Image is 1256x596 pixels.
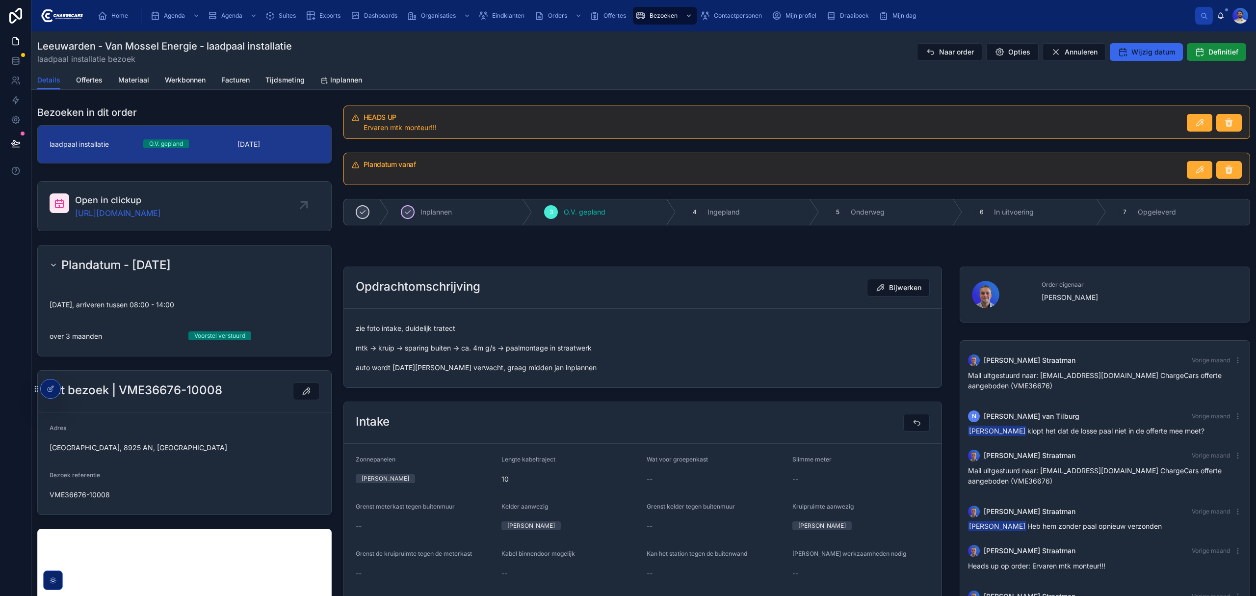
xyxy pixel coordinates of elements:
span: Vorige maand [1192,412,1230,420]
span: Facturen [221,75,250,85]
span: Onderweg [851,207,885,217]
span: Dashboards [364,12,397,20]
span: 3 [549,208,553,216]
span: Suites [279,12,296,20]
a: Offertes [587,7,633,25]
span: Vorige maand [1192,547,1230,554]
h1: Leeuwarden - Van Mossel Energie - laadpaal installatie [37,39,292,53]
span: [GEOGRAPHIC_DATA], 8925 AN, [GEOGRAPHIC_DATA] [50,443,319,453]
span: Opties [1008,47,1030,57]
a: Agenda [205,7,262,25]
a: Eindklanten [475,7,531,25]
h1: Bezoeken in dit order [37,106,137,119]
div: scrollable content [91,5,1195,27]
span: Naar order [939,47,974,57]
h2: Plandatum - [DATE] [61,257,171,273]
span: Ingepland [707,207,740,217]
a: Inplannen [320,71,362,91]
span: Lengte kabeltraject [501,456,555,463]
span: Inplannen [420,207,452,217]
span: 4 [693,208,697,216]
p: Mail uitgestuurd naar: [EMAIL_ADDRESS][DOMAIN_NAME] ChargeCars offerte aangeboden (VME36676) [968,370,1242,391]
a: Contactpersonen [697,7,769,25]
div: [PERSON_NAME] [362,474,409,483]
span: Offertes [76,75,103,85]
span: -- [501,569,507,578]
span: Contactpersonen [714,12,762,20]
a: Details [37,71,60,90]
span: Order eigenaar [1042,281,1238,289]
span: [DATE] [237,139,319,149]
span: Agenda [221,12,242,20]
p: Heads up op order: Ervaren mtk monteur!!! [968,561,1242,571]
button: Naar order [917,43,982,61]
span: Draaiboek [840,12,869,20]
a: Draaiboek [823,7,876,25]
span: zie foto intake, duidelijk tratect mtk -> kruip -> sparing buiten -> ca. 4m g/s -> paalmontage in... [356,324,930,373]
span: -- [647,521,653,531]
button: Definitief [1187,43,1246,61]
span: Wijzig datum [1131,47,1175,57]
span: Bijwerken [889,283,921,293]
span: laadpaal installatie [50,139,109,149]
span: -- [356,521,362,531]
button: Annuleren [1043,43,1106,61]
a: laadpaal installatieO.V. gepland[DATE] [38,126,331,163]
span: Mijn dag [892,12,916,20]
span: Bezoeken [650,12,678,20]
span: Bezoek referentie [50,471,100,479]
a: Mijn profiel [769,7,823,25]
span: Orders [548,12,567,20]
span: Vorige maand [1192,452,1230,459]
span: Opgeleverd [1138,207,1176,217]
span: Exports [319,12,340,20]
button: Wijzig datum [1110,43,1183,61]
span: [PERSON_NAME] Straatman [984,355,1075,365]
span: Zonnepanelen [356,456,395,463]
span: Vorige maand [1192,508,1230,515]
span: Organisaties [421,12,456,20]
div: Ervaren mtk monteur!!! [364,123,1179,133]
span: Materiaal [118,75,149,85]
span: Tijdsmeting [265,75,305,85]
h2: Opdrachtomschrijving [356,279,480,295]
span: 10 [501,474,639,484]
span: -- [356,569,362,578]
a: Bezoeken [633,7,697,25]
span: [PERSON_NAME] werkzaamheden nodig [792,550,906,557]
span: 5 [836,208,839,216]
span: Open in clickup [75,193,161,207]
span: In uitvoering [994,207,1034,217]
span: Adres [50,424,66,432]
a: Home [95,7,135,25]
span: laadpaal installatie bezoek [37,53,292,65]
a: Orders [531,7,587,25]
span: Grenst de kruipruimte tegen de meterkast [356,550,472,557]
div: Voorstel verstuurd [194,331,245,340]
div: O.V. gepland [149,139,183,148]
span: Offertes [603,12,626,20]
span: [PERSON_NAME] [1042,293,1238,302]
span: Grenst meterkast tegen buitenmuur [356,503,455,510]
span: -- [792,569,798,578]
span: Home [111,12,128,20]
span: Kabel binnendoor mogelijk [501,550,575,557]
span: N [972,412,976,420]
span: 6 [980,208,983,216]
span: [PERSON_NAME] Straatman [984,546,1075,556]
a: Materiaal [118,71,149,91]
a: [URL][DOMAIN_NAME] [75,207,161,219]
a: Exports [303,7,347,25]
span: -- [792,474,798,484]
a: Agenda [147,7,205,25]
span: [PERSON_NAME] van Tilburg [984,411,1079,421]
span: Inplannen [330,75,362,85]
span: Kan het station tegen de buitenwand [647,550,747,557]
span: [PERSON_NAME] [968,426,1026,436]
span: Mijn profiel [785,12,816,20]
span: Definitief [1208,47,1238,57]
h5: Plandatum vanaf [364,161,1179,168]
button: Bijwerken [867,279,930,297]
span: [PERSON_NAME] [968,521,1026,531]
span: O.V. gepland [564,207,605,217]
